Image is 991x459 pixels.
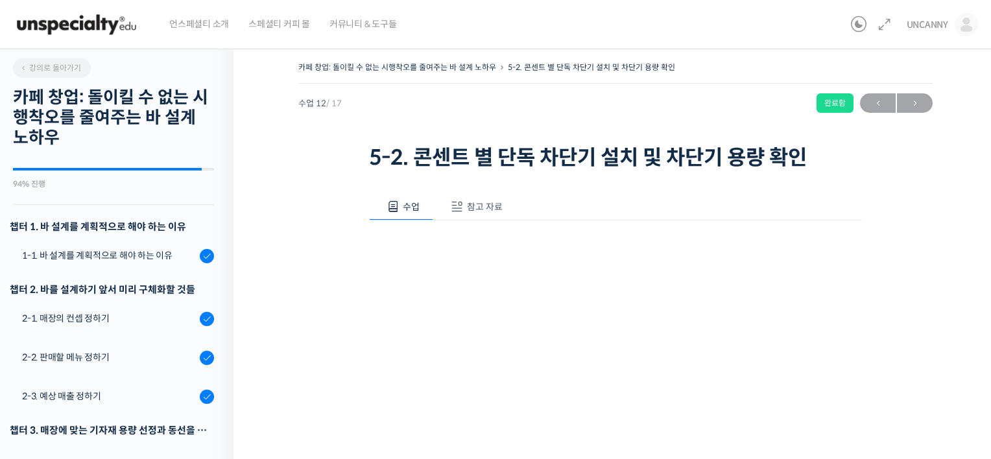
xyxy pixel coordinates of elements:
[22,311,196,325] div: 2-1. 매장의 컨셉 정하기
[19,63,81,73] span: 강의로 돌아가기
[860,93,896,113] a: ←이전
[22,350,196,364] div: 2-2. 판매할 메뉴 정하기
[508,62,675,72] a: 5-2. 콘센트 별 단독 차단기 설치 및 차단기 용량 확인
[13,58,91,78] a: 강의로 돌아가기
[817,93,854,113] div: 완료함
[403,201,420,213] span: 수업
[22,248,196,263] div: 1-1. 바 설계를 계획적으로 해야 하는 이유
[369,145,862,170] h1: 5-2. 콘센트 별 단독 차단기 설치 및 차단기 용량 확인
[897,95,933,112] span: →
[897,93,933,113] a: 다음→
[13,88,214,148] h2: 카페 창업: 돌이킬 수 없는 시행착오를 줄여주는 바 설계 노하우
[13,180,214,188] div: 94% 진행
[860,95,896,112] span: ←
[298,99,342,108] span: 수업 12
[10,421,214,439] div: 챕터 3. 매장에 맞는 기자재 용량 선정과 동선을 고려한 기자재 배치
[298,62,496,72] a: 카페 창업: 돌이킬 수 없는 시행착오를 줄여주는 바 설계 노하우
[10,281,214,298] div: 챕터 2. 바를 설계하기 앞서 미리 구체화할 것들
[22,389,196,403] div: 2-3. 예상 매출 정하기
[10,218,214,235] h3: 챕터 1. 바 설계를 계획적으로 해야 하는 이유
[326,98,342,109] span: / 17
[467,201,503,213] span: 참고 자료
[907,19,948,30] span: UNCANNY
